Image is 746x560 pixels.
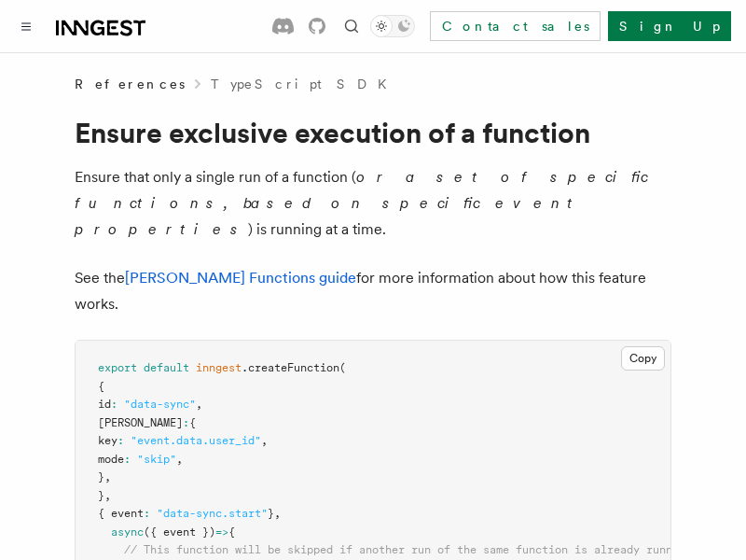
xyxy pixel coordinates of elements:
[144,525,215,539] span: ({ event })
[370,15,415,37] button: Toggle dark mode
[183,416,189,429] span: :
[621,346,665,371] button: Copy
[215,525,228,539] span: =>
[274,507,281,520] span: ,
[75,168,648,238] em: or a set of specific functions, based on specific event properties
[98,507,144,520] span: { event
[117,434,124,447] span: :
[15,15,37,37] button: Toggle navigation
[189,416,196,429] span: {
[176,453,183,466] span: ,
[339,361,346,374] span: (
[211,75,398,93] a: TypeScript SDK
[157,507,268,520] span: "data-sync.start"
[98,453,124,466] span: mode
[196,398,202,411] span: ,
[98,380,104,393] span: {
[340,15,363,37] button: Find something...
[98,398,111,411] span: id
[608,11,731,41] a: Sign Up
[111,525,144,539] span: async
[75,116,671,149] h1: Ensure exclusive execution of a function
[75,265,671,317] p: See the for more information about how this feature works.
[98,361,137,374] span: export
[144,361,189,374] span: default
[98,489,104,502] span: }
[125,269,356,287] a: [PERSON_NAME] Functions guide
[228,525,235,539] span: {
[104,489,111,502] span: ,
[75,75,185,93] span: References
[98,434,117,447] span: key
[144,507,150,520] span: :
[430,11,601,41] a: Contact sales
[124,398,196,411] span: "data-sync"
[98,470,104,483] span: }
[111,398,117,411] span: :
[75,164,671,243] p: Ensure that only a single run of a function ( ) is running at a time.
[137,453,176,466] span: "skip"
[98,416,183,429] span: [PERSON_NAME]
[261,434,268,447] span: ,
[104,470,111,483] span: ,
[131,434,261,447] span: "event.data.user_id"
[268,507,274,520] span: }
[242,361,339,374] span: .createFunction
[196,361,242,374] span: inngest
[124,453,131,466] span: :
